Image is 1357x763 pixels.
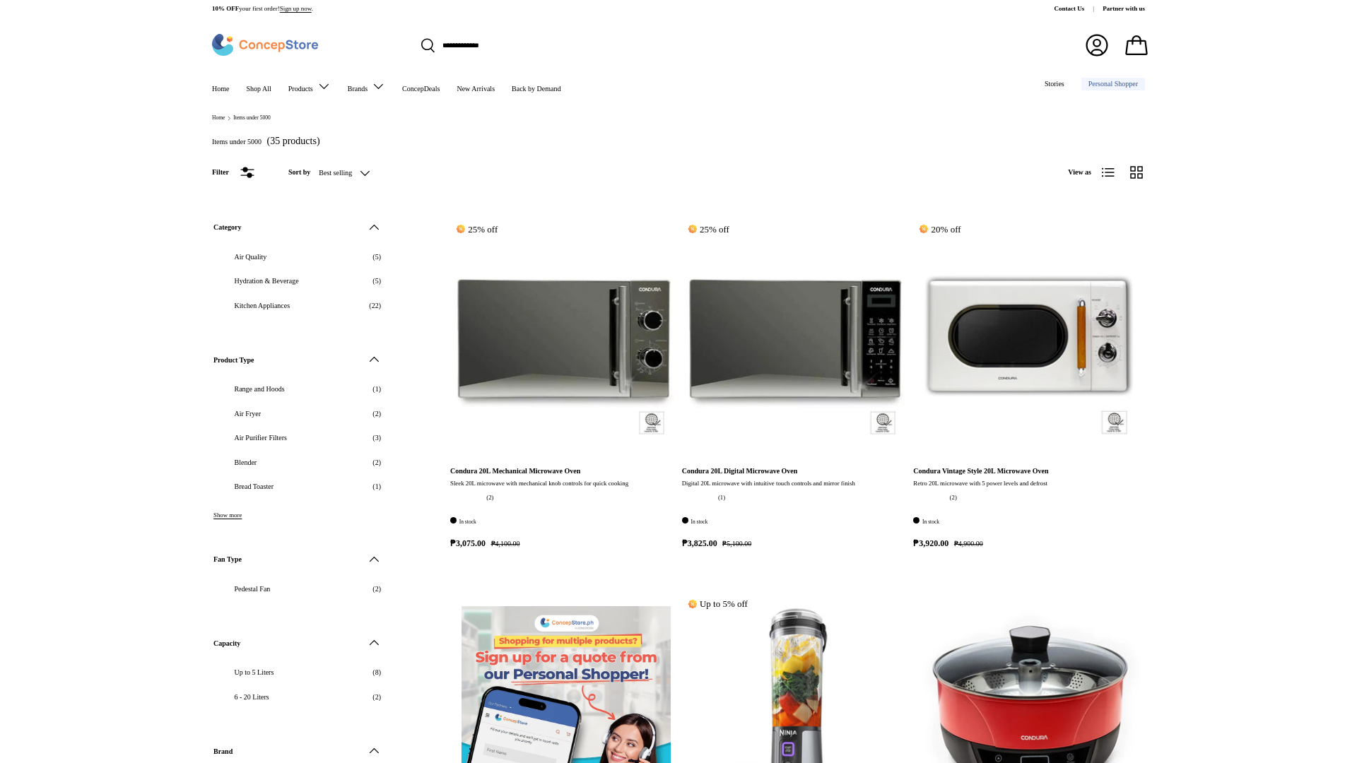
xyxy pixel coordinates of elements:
span: Category [213,222,358,232]
span: Blender [235,457,365,468]
span: (2) [372,584,381,594]
a: Back by Demand [512,78,560,100]
button: Show more [213,511,242,519]
a: Personal Shopper [1081,78,1145,90]
a: Sign up now [280,5,312,12]
span: Up to 5% off [682,595,753,613]
a: Contact Us [1055,4,1103,14]
summary: Category [213,203,381,252]
a: Stories [1045,73,1064,95]
span: Air Purifier Filters [235,432,365,443]
span: (22) [369,300,381,311]
a: Products [288,72,331,100]
span: Up to 5 Liters [235,667,365,678]
span: (2) [372,408,381,419]
span: Brand [213,746,358,757]
span: Filter [212,168,229,176]
a: Brands [348,72,385,100]
a: Condura 20L Mechanical Microwave Oven [450,220,682,452]
span: Capacity [213,638,358,649]
span: Hydration & Beverage [235,276,365,286]
button: Filter [212,165,254,179]
span: 6 - 20 Liters [235,692,365,702]
summary: Products [280,72,339,100]
label: Sort by [288,167,319,177]
a: Partner with us [1103,4,1145,14]
span: View as [1068,167,1091,177]
span: 20% off [913,220,966,238]
span: (2) [372,692,381,702]
button: Best selling [319,160,399,185]
a: Home [212,115,225,121]
nav: Primary [212,72,560,100]
summary: Product Type [213,336,381,384]
a: Condura Vintage Style 20L Microwave Oven [913,220,1145,452]
summary: Fan Type [213,536,381,584]
span: (5) [372,276,381,286]
strong: 10% OFF [212,5,239,12]
img: ConcepStore [212,34,318,56]
span: Personal Shopper [1088,81,1138,88]
span: Best selling [319,169,352,177]
a: Condura 20L Digital Microwave Oven [682,467,798,475]
span: (1) [372,384,381,394]
span: Product Type [213,355,358,365]
span: (5) [372,252,381,262]
span: (35 products) [267,136,320,146]
span: Kitchen Appliances [235,300,361,311]
span: Pedestal Fan [235,584,365,594]
span: Air Quality [235,252,365,262]
a: Home [212,78,229,100]
summary: Capacity [213,619,381,667]
span: (2) [372,457,381,468]
a: Items under 5000 [233,115,271,121]
a: ConcepDeals [402,78,440,100]
span: Range and Hoods [235,384,365,394]
span: (1) [372,481,381,492]
p: your first order! . [212,4,313,14]
span: 25% off [450,220,503,238]
nav: Secondary [1011,72,1145,100]
span: 25% off [682,220,735,238]
a: Condura Vintage Style 20L Microwave Oven [913,467,1048,475]
a: Condura 20L Mechanical Microwave Oven [450,467,580,475]
h1: Items under 5000 [212,138,262,146]
summary: Brands [339,72,394,100]
nav: Breadcrumbs [212,114,1145,122]
a: Condura 20L Digital Microwave Oven [682,220,914,452]
span: (8) [372,667,381,678]
span: Air Fryer [235,408,365,419]
a: Shop All [246,78,271,100]
span: Fan Type [213,554,358,564]
span: Bread Toaster [235,481,365,492]
span: (3) [372,432,381,443]
a: New Arrivals [457,78,495,100]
